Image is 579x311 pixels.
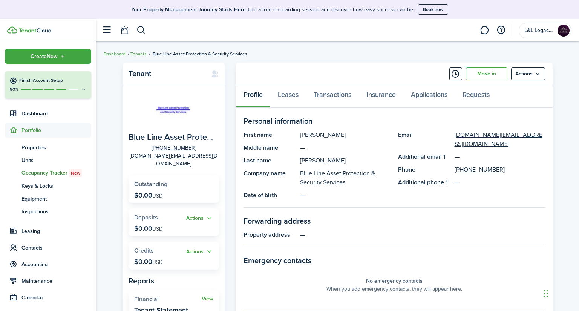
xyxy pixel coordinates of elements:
[5,141,91,154] a: Properties
[455,165,505,174] a: [PHONE_NUMBER]
[398,165,451,174] panel-main-title: Phone
[524,28,554,33] span: L&L Legacy Real Estate Services
[511,67,545,80] menu-btn: Actions
[455,85,497,108] a: Requests
[134,258,163,265] p: $0.00
[300,169,391,187] panel-main-description: Blue Line Asset Protection & Security Services
[5,154,91,167] a: Units
[129,152,219,168] a: [DOMAIN_NAME][EMAIL_ADDRESS][DOMAIN_NAME]
[129,69,204,78] panel-main-title: Tenant
[134,180,167,188] span: Outstanding
[186,214,213,223] button: Open menu
[117,21,131,40] a: Notifications
[131,6,414,14] p: Join a free onboarding session and discover how easy success can be.
[100,23,114,37] button: Open sidebar
[398,130,451,149] panel-main-title: Email
[244,230,296,239] panel-main-title: Property address
[19,77,87,84] h4: Finish Account Setup
[21,277,91,285] span: Maintenance
[244,255,545,266] panel-main-section-title: Emergency contacts
[134,213,158,222] span: Deposits
[153,51,247,57] span: Blue Line Asset Protection & Security Services
[134,246,154,255] span: Credits
[398,152,451,161] panel-main-title: Additional email 1
[104,51,126,57] a: Dashboard
[129,133,215,142] span: Blue Line Asset Protection & Security Services
[366,277,423,285] panel-main-placeholder-title: No emergency contacts
[71,170,80,176] span: New
[5,106,91,121] a: Dashboard
[455,130,545,149] a: [DOMAIN_NAME][EMAIL_ADDRESS][DOMAIN_NAME]
[156,93,192,129] img: Blue Line Asset Protection & Security Services
[300,230,545,239] panel-main-description: —
[244,130,296,139] panel-main-title: First name
[152,192,163,200] span: USD
[21,109,91,117] span: Dashboard
[541,275,579,311] iframe: Chat Widget
[18,28,51,33] img: TenantCloud
[449,67,462,80] button: Timeline
[270,85,306,108] a: Leases
[244,169,296,187] panel-main-title: Company name
[306,85,359,108] a: Transactions
[21,156,91,164] span: Units
[244,115,545,127] panel-main-section-title: Personal information
[326,285,462,293] panel-main-placeholder-description: When you add emergency contacts, they will appear here.
[131,6,247,14] b: Your Property Management Journey Starts Here.
[21,227,91,235] span: Leasing
[31,54,58,59] span: Create New
[544,282,548,305] div: Drag
[495,24,507,37] button: Open resource center
[5,167,91,179] a: Occupancy TrackerNew
[21,293,91,301] span: Calendar
[300,156,391,165] panel-main-description: [PERSON_NAME]
[152,258,163,266] span: USD
[5,205,91,218] a: Inspections
[5,71,91,98] button: Finish Account Setup80%
[186,247,213,256] button: Open menu
[398,178,451,187] panel-main-title: Additional phone 1
[152,144,196,152] a: [PHONE_NUMBER]
[21,195,91,203] span: Equipment
[466,67,507,80] a: Move in
[300,143,391,152] panel-main-description: —
[244,156,296,165] panel-main-title: Last name
[134,296,202,303] widget-stats-title: Financial
[477,21,492,40] a: Messaging
[202,296,213,302] a: View
[9,86,19,93] p: 80%
[21,260,91,268] span: Accounting
[21,126,91,134] span: Portfolio
[418,4,448,15] button: Book now
[21,169,91,177] span: Occupancy Tracker
[130,51,147,57] a: Tenants
[403,85,455,108] a: Applications
[5,179,91,192] a: Keys & Locks
[244,191,296,200] panel-main-title: Date of birth
[5,49,91,64] button: Open menu
[21,208,91,216] span: Inspections
[152,225,163,233] span: USD
[244,215,545,227] panel-main-section-title: Forwarding address
[244,143,296,152] panel-main-title: Middle name
[359,85,403,108] a: Insurance
[186,214,213,223] button: Actions
[134,225,163,232] p: $0.00
[129,275,219,286] panel-main-subtitle: Reports
[21,182,91,190] span: Keys & Locks
[558,25,570,37] img: L&L Legacy Real Estate Services
[21,144,91,152] span: Properties
[5,192,91,205] a: Equipment
[136,24,146,37] button: Search
[21,244,91,251] span: Contacts
[7,26,17,34] img: TenantCloud
[300,191,391,200] panel-main-description: —
[134,192,163,199] p: $0.00
[186,247,213,256] button: Actions
[300,130,391,139] panel-main-description: [PERSON_NAME]
[511,67,545,80] button: Open menu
